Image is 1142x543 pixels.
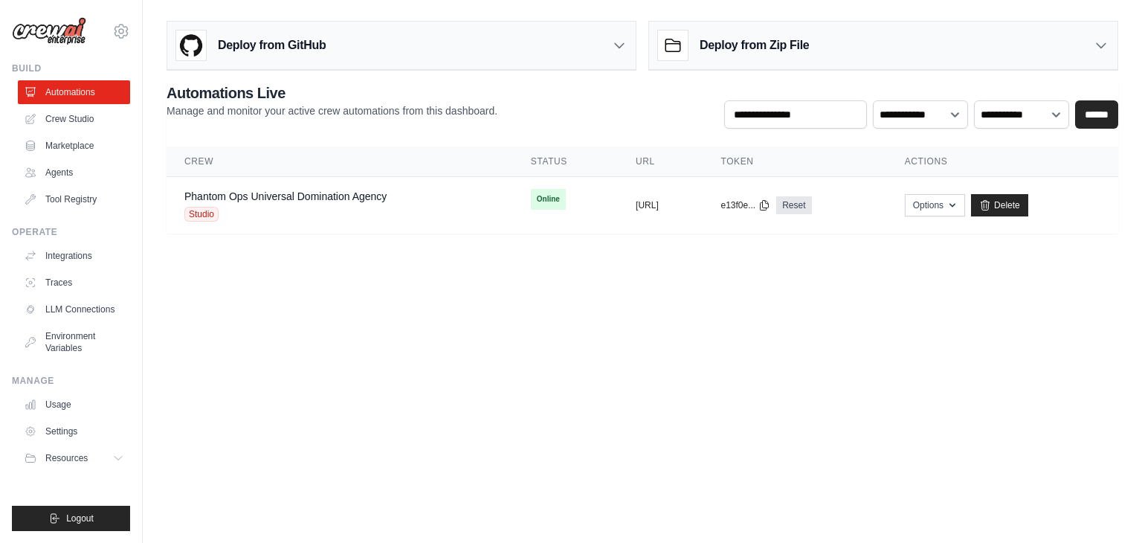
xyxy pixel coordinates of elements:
[18,446,130,470] button: Resources
[18,298,130,321] a: LLM Connections
[218,36,326,54] h3: Deploy from GitHub
[184,207,219,222] span: Studio
[971,194,1028,216] a: Delete
[18,244,130,268] a: Integrations
[887,147,1118,177] th: Actions
[18,80,130,104] a: Automations
[703,147,886,177] th: Token
[12,226,130,238] div: Operate
[12,375,130,387] div: Manage
[905,194,965,216] button: Options
[18,107,130,131] a: Crew Studio
[18,187,130,211] a: Tool Registry
[167,147,513,177] th: Crew
[720,199,770,211] button: e13f0e...
[18,324,130,360] a: Environment Variables
[618,147,703,177] th: URL
[18,420,130,443] a: Settings
[184,190,387,202] a: Phantom Ops Universal Domination Agency
[12,62,130,74] div: Build
[12,506,130,531] button: Logout
[18,271,130,295] a: Traces
[176,30,206,60] img: GitHub Logo
[12,17,86,45] img: Logo
[45,452,88,464] span: Resources
[18,393,130,417] a: Usage
[776,196,811,214] a: Reset
[66,513,94,524] span: Logout
[18,134,130,158] a: Marketplace
[513,147,618,177] th: Status
[18,161,130,184] a: Agents
[700,36,809,54] h3: Deploy from Zip File
[167,103,497,118] p: Manage and monitor your active crew automations from this dashboard.
[531,189,566,210] span: Online
[167,83,497,103] h2: Automations Live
